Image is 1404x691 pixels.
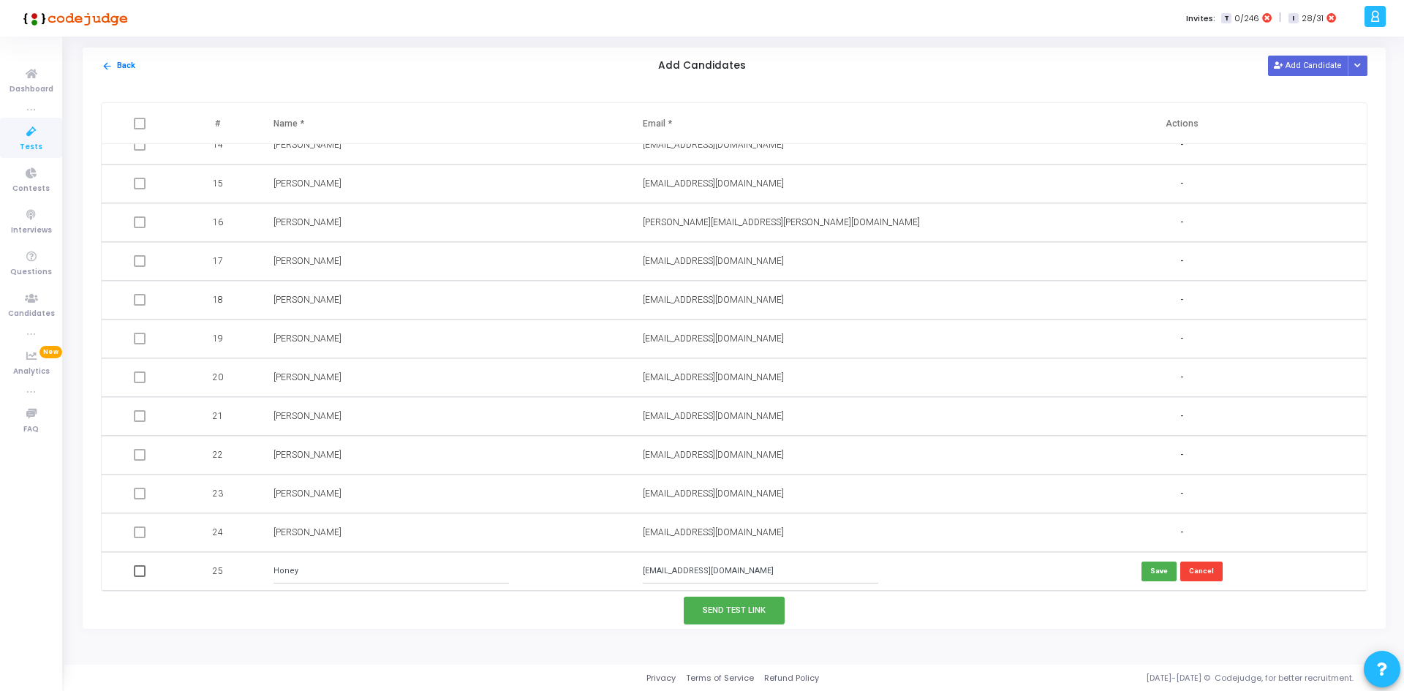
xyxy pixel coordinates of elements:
[643,372,784,382] span: [EMAIL_ADDRESS][DOMAIN_NAME]
[1141,562,1177,581] button: Save
[8,308,55,320] span: Candidates
[643,450,784,460] span: [EMAIL_ADDRESS][DOMAIN_NAME]
[643,256,784,266] span: [EMAIL_ADDRESS][DOMAIN_NAME]
[11,224,52,237] span: Interviews
[259,103,628,144] th: Name *
[213,138,223,151] span: 14
[10,83,53,96] span: Dashboard
[180,103,258,144] th: #
[273,411,341,421] span: [PERSON_NAME]
[1180,178,1183,190] span: -
[1348,56,1368,75] div: Button group with nested dropdown
[628,103,997,144] th: Email *
[1180,526,1183,539] span: -
[1302,12,1324,25] span: 28/31
[1180,562,1223,581] button: Cancel
[213,526,223,539] span: 24
[1180,139,1183,151] span: -
[1180,333,1183,345] span: -
[1268,56,1348,75] button: Add Candidate
[643,295,784,305] span: [EMAIL_ADDRESS][DOMAIN_NAME]
[686,672,754,684] a: Terms of Service
[1180,294,1183,306] span: -
[18,4,128,33] img: logo
[213,564,223,578] span: 25
[1180,371,1183,384] span: -
[273,372,341,382] span: [PERSON_NAME]
[997,103,1367,144] th: Actions
[643,217,920,227] span: [PERSON_NAME][EMAIL_ADDRESS][PERSON_NAME][DOMAIN_NAME]
[13,366,50,378] span: Analytics
[273,178,341,189] span: [PERSON_NAME]
[643,527,784,537] span: [EMAIL_ADDRESS][DOMAIN_NAME]
[213,371,223,384] span: 20
[273,256,341,266] span: [PERSON_NAME]
[1180,410,1183,423] span: -
[1180,449,1183,461] span: -
[273,450,341,460] span: [PERSON_NAME]
[273,295,341,305] span: [PERSON_NAME]
[643,178,784,189] span: [EMAIL_ADDRESS][DOMAIN_NAME]
[213,216,223,229] span: 16
[273,140,341,150] span: [PERSON_NAME]
[213,487,223,500] span: 23
[764,672,819,684] a: Refund Policy
[213,293,223,306] span: 18
[20,141,42,154] span: Tests
[273,217,341,227] span: [PERSON_NAME]
[1180,255,1183,268] span: -
[1180,488,1183,500] span: -
[658,60,746,72] h5: Add Candidates
[273,488,341,499] span: [PERSON_NAME]
[819,672,1386,684] div: [DATE]-[DATE] © Codejudge, for better recruitment.
[643,333,784,344] span: [EMAIL_ADDRESS][DOMAIN_NAME]
[273,527,341,537] span: [PERSON_NAME]
[101,59,136,73] button: Back
[39,346,62,358] span: New
[1186,12,1215,25] label: Invites:
[684,597,785,624] button: Send Test Link
[643,140,784,150] span: [EMAIL_ADDRESS][DOMAIN_NAME]
[10,266,52,279] span: Questions
[1180,216,1183,229] span: -
[273,333,341,344] span: [PERSON_NAME]
[1234,12,1259,25] span: 0/246
[643,411,784,421] span: [EMAIL_ADDRESS][DOMAIN_NAME]
[1221,13,1231,24] span: T
[213,177,223,190] span: 15
[23,423,39,436] span: FAQ
[213,332,223,345] span: 19
[12,183,50,195] span: Contests
[102,61,113,72] mat-icon: arrow_back
[643,488,784,499] span: [EMAIL_ADDRESS][DOMAIN_NAME]
[646,672,676,684] a: Privacy
[1288,13,1298,24] span: I
[213,448,223,461] span: 22
[1279,10,1281,26] span: |
[213,254,223,268] span: 17
[213,409,223,423] span: 21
